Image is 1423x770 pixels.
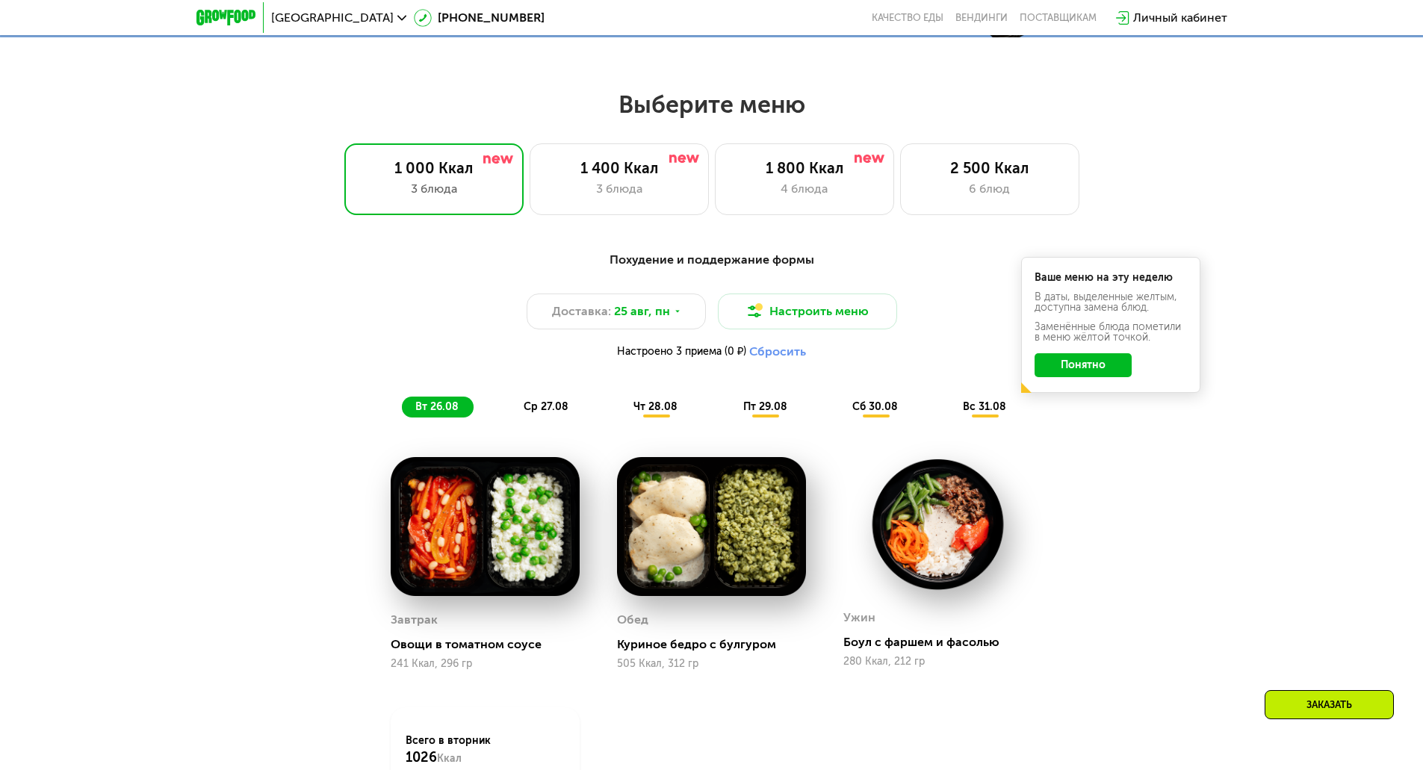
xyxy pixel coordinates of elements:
span: 1026 [406,749,437,766]
div: Похудение и поддержание формы [270,251,1154,270]
div: поставщикам [1020,12,1097,24]
span: вт 26.08 [415,400,459,413]
div: 3 блюда [360,180,508,198]
span: 25 авг, пн [614,302,670,320]
button: Понятно [1035,353,1132,377]
div: Личный кабинет [1133,9,1227,27]
div: Заказать [1265,690,1394,719]
div: Ужин [843,606,875,629]
div: В даты, выделенные желтым, доступна замена блюд. [1035,292,1187,313]
div: Всего в вторник [406,733,565,766]
div: 1 000 Ккал [360,159,508,177]
span: Настроено 3 приема (0 ₽) [617,347,746,357]
a: [PHONE_NUMBER] [414,9,545,27]
div: Овощи в томатном соусе [391,637,592,652]
div: Куриное бедро с булгуром [617,637,818,652]
span: [GEOGRAPHIC_DATA] [271,12,394,24]
div: 1 400 Ккал [545,159,693,177]
span: Ккал [437,752,462,765]
div: 4 блюда [731,180,878,198]
div: 6 блюд [916,180,1064,198]
button: Настроить меню [718,294,897,329]
span: ср 27.08 [524,400,568,413]
div: 3 блюда [545,180,693,198]
span: сб 30.08 [852,400,898,413]
a: Качество еды [872,12,943,24]
span: пт 29.08 [743,400,787,413]
div: 241 Ккал, 296 гр [391,658,580,670]
a: Вендинги [955,12,1008,24]
button: Сбросить [749,344,806,359]
div: Боул с фаршем и фасолью [843,635,1044,650]
div: Обед [617,609,648,631]
span: Доставка: [552,302,611,320]
div: 505 Ккал, 312 гр [617,658,806,670]
div: Заменённые блюда пометили в меню жёлтой точкой. [1035,322,1187,343]
span: чт 28.08 [633,400,678,413]
span: вс 31.08 [963,400,1006,413]
div: 1 800 Ккал [731,159,878,177]
div: Ваше меню на эту неделю [1035,273,1187,283]
div: Завтрак [391,609,438,631]
div: 2 500 Ккал [916,159,1064,177]
h2: Выберите меню [48,90,1375,119]
div: 280 Ккал, 212 гр [843,656,1032,668]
